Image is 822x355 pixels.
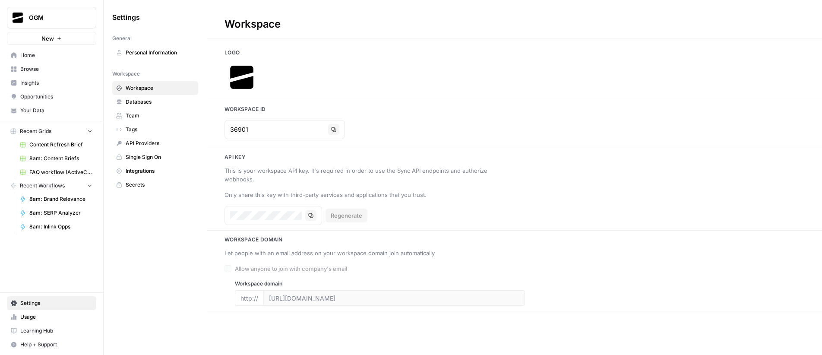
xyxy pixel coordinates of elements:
[16,138,96,152] a: Content Refresh Brief
[29,168,92,176] span: FAQ workflow (ActiveCampaign)
[126,167,194,175] span: Integrations
[207,153,822,161] h3: Api key
[112,81,198,95] a: Workspace
[7,179,96,192] button: Recent Workflows
[41,34,54,43] span: New
[29,13,81,22] span: OGM
[207,105,822,113] h3: Workspace Id
[20,313,92,321] span: Usage
[16,206,96,220] a: 8am: SERP Analyzer
[207,236,822,244] h3: Workspace Domain
[126,181,194,189] span: Secrets
[331,211,362,220] span: Regenerate
[112,123,198,136] a: Tags
[16,165,96,179] a: FAQ workflow (ActiveCampaign)
[10,10,25,25] img: OGM Logo
[112,109,198,123] a: Team
[126,153,194,161] span: Single Sign On
[126,49,194,57] span: Personal Information
[29,155,92,162] span: 8am: Content Briefs
[29,209,92,217] span: 8am: SERP Analyzer
[235,264,347,273] span: Allow anyone to join with company's email
[20,79,92,87] span: Insights
[224,190,515,199] div: Only share this key with third-party services and applications that you trust.
[7,48,96,62] a: Home
[112,70,140,78] span: Workspace
[112,95,198,109] a: Databases
[29,141,92,149] span: Content Refresh Brief
[112,164,198,178] a: Integrations
[20,107,92,114] span: Your Data
[7,32,96,45] button: New
[7,62,96,76] a: Browse
[224,249,515,257] div: Let people with an email address on your workspace domain join automatically
[20,93,92,101] span: Opportunities
[20,65,92,73] span: Browse
[7,310,96,324] a: Usage
[224,60,259,95] img: Company Logo
[7,324,96,338] a: Learning Hub
[16,192,96,206] a: 8am: Brand Relevance
[126,112,194,120] span: Team
[126,98,194,106] span: Databases
[126,139,194,147] span: API Providers
[326,209,367,222] button: Regenerate
[112,46,198,60] a: Personal Information
[112,35,132,42] span: General
[235,280,525,288] label: Workspace domain
[224,166,515,184] div: This is your workspace API key. It's required in order to use the Sync API endpoints and authoriz...
[7,296,96,310] a: Settings
[20,127,51,135] span: Recent Grids
[7,338,96,352] button: Help + Support
[7,125,96,138] button: Recent Grids
[207,17,298,31] div: Workspace
[112,178,198,192] a: Secrets
[20,51,92,59] span: Home
[16,152,96,165] a: 8am: Content Briefs
[126,84,194,92] span: Workspace
[112,150,198,164] a: Single Sign On
[112,12,140,22] span: Settings
[7,7,96,29] button: Workspace: OGM
[20,341,92,349] span: Help + Support
[7,90,96,104] a: Opportunities
[112,136,198,150] a: API Providers
[126,126,194,133] span: Tags
[20,327,92,335] span: Learning Hub
[20,299,92,307] span: Settings
[7,76,96,90] a: Insights
[7,104,96,117] a: Your Data
[235,290,263,306] div: http://
[20,182,65,190] span: Recent Workflows
[29,223,92,231] span: 8am: Inlink Opps
[224,265,231,272] input: Allow anyone to join with company's email
[207,49,822,57] h3: Logo
[16,220,96,234] a: 8am: Inlink Opps
[29,195,92,203] span: 8am: Brand Relevance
